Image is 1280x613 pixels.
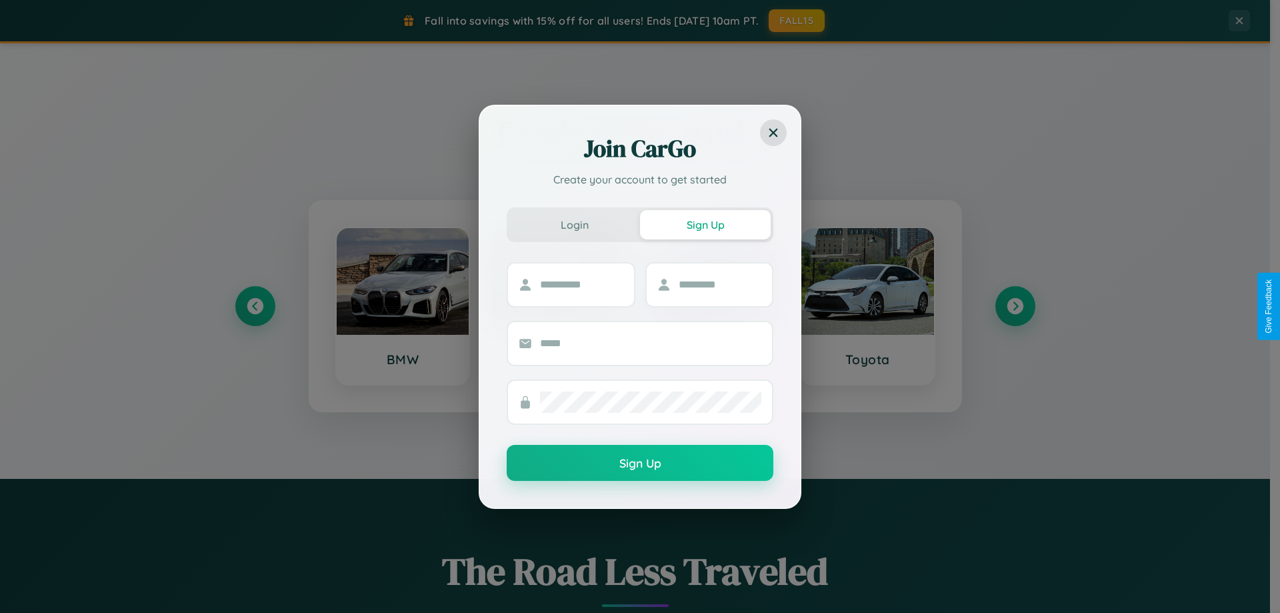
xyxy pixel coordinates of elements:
button: Login [509,210,640,239]
button: Sign Up [507,445,773,481]
div: Give Feedback [1264,279,1273,334]
h2: Join CarGo [507,133,773,165]
button: Sign Up [640,210,771,239]
p: Create your account to get started [507,171,773,187]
